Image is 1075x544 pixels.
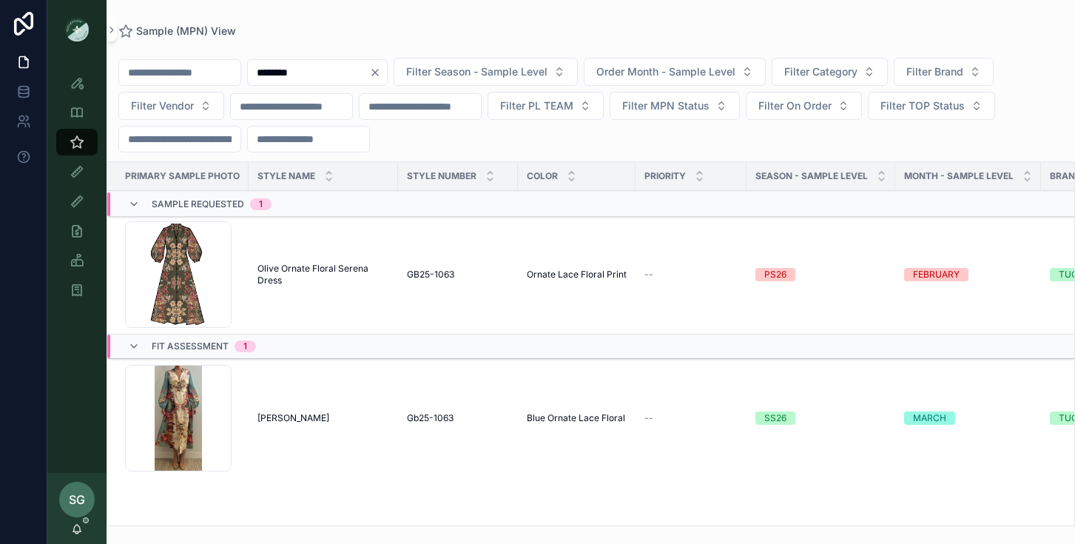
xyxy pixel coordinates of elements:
button: Select Button [118,92,224,120]
span: Style Number [407,170,476,182]
span: Style Name [257,170,315,182]
button: Select Button [488,92,604,120]
div: scrollable content [47,59,107,323]
span: Order Month - Sample Level [596,64,735,79]
button: Clear [369,67,387,78]
div: FEBRUARY [913,268,960,281]
a: GB25-1063 [407,269,509,281]
a: -- [644,412,738,424]
span: [PERSON_NAME] [257,412,329,424]
a: Sample (MPN) View [118,24,236,38]
span: SG [69,491,85,508]
span: Filter MPN Status [622,98,710,113]
button: Select Button [772,58,888,86]
span: Filter Category [784,64,857,79]
div: 1 [243,340,247,352]
a: [PERSON_NAME] [257,412,389,424]
a: FEBRUARY [904,268,1032,281]
span: Filter Vendor [131,98,194,113]
span: Filter Season - Sample Level [406,64,547,79]
button: Select Button [868,92,995,120]
span: Gb25-1063 [407,412,454,424]
a: Blue Ornate Lace Floral [527,412,627,424]
button: Select Button [584,58,766,86]
button: Select Button [746,92,862,120]
a: -- [644,269,738,281]
a: Olive Ornate Floral Serena Dress [257,263,389,286]
span: Filter TOP Status [880,98,965,113]
a: SS26 [755,412,886,425]
a: Gb25-1063 [407,412,509,424]
span: Filter On Order [758,98,832,113]
span: PRIMARY SAMPLE PHOTO [125,170,240,182]
a: Ornate Lace Floral Print [527,269,627,281]
button: Select Button [894,58,994,86]
a: PS26 [755,268,886,281]
div: MARCH [913,412,946,425]
span: Filter Brand [906,64,963,79]
span: Filter PL TEAM [500,98,573,113]
span: Sample (MPN) View [136,24,236,38]
span: Blue Ornate Lace Floral [527,412,625,424]
img: App logo [65,18,89,41]
div: SS26 [764,412,786,425]
div: PS26 [764,268,786,281]
span: -- [644,269,653,281]
span: -- [644,412,653,424]
span: GB25-1063 [407,269,454,281]
span: MONTH - SAMPLE LEVEL [904,170,1014,182]
span: PRIORITY [644,170,686,182]
a: MARCH [904,412,1032,425]
button: Select Button [394,58,578,86]
button: Select Button [610,92,740,120]
span: Fit Assessment [152,340,229,352]
span: Color [527,170,558,182]
div: 1 [259,198,263,210]
span: Season - Sample Level [755,170,868,182]
span: Sample Requested [152,198,244,210]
